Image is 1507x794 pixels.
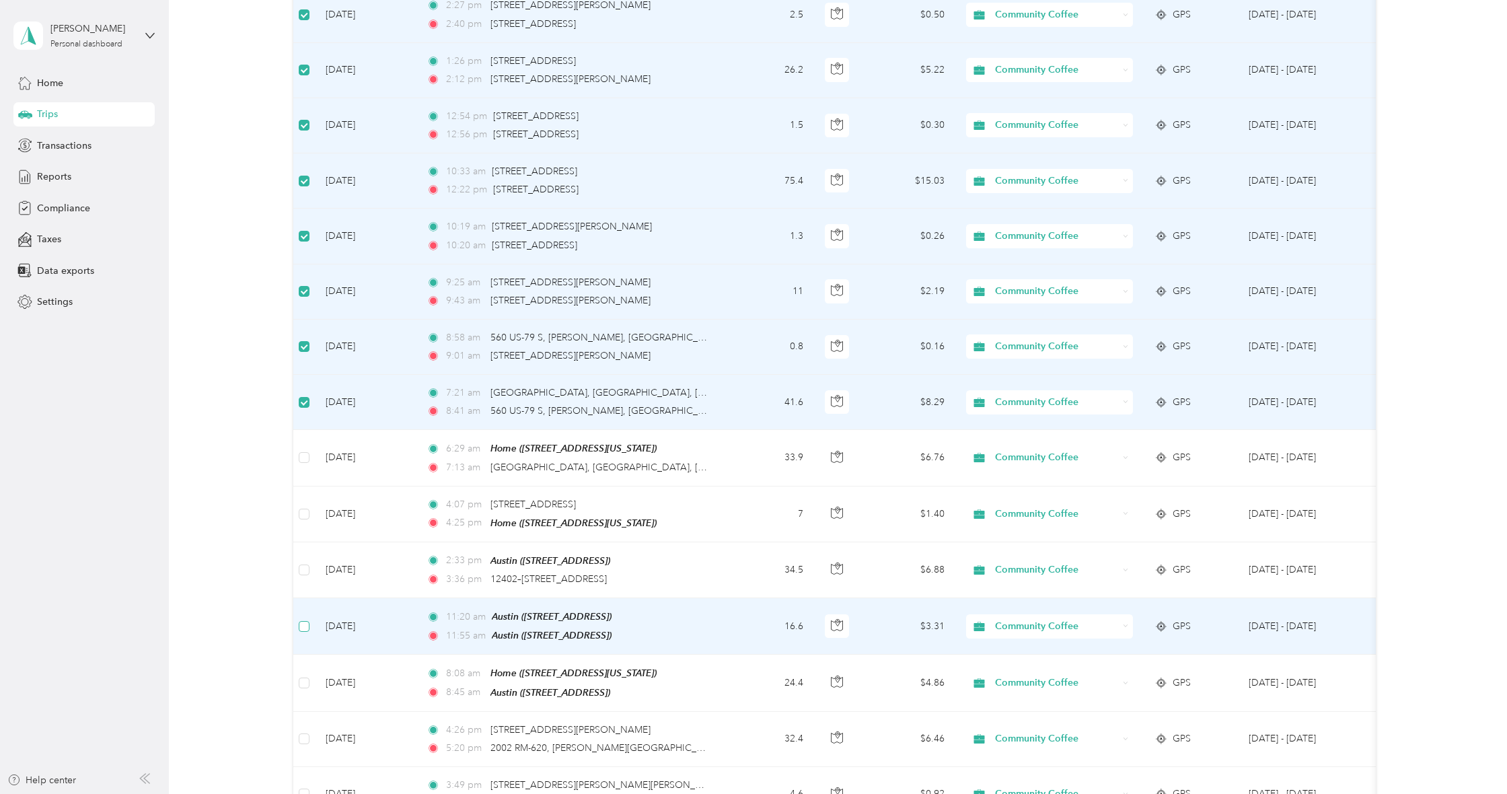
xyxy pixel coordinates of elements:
[725,655,814,711] td: 24.4
[446,72,484,87] span: 2:12 pm
[995,450,1118,465] span: Community Coffee
[1238,320,1360,375] td: Aug 1 - 31, 2025
[1173,563,1191,577] span: GPS
[1238,542,1360,598] td: Aug 1 - 31, 2025
[446,497,484,512] span: 4:07 pm
[995,731,1118,746] span: Community Coffee
[861,98,955,153] td: $0.30
[861,43,955,98] td: $5.22
[725,542,814,598] td: 34.5
[446,553,484,568] span: 2:33 pm
[725,98,814,153] td: 1.5
[1173,619,1191,634] span: GPS
[490,499,576,510] span: [STREET_ADDRESS]
[492,166,577,177] span: [STREET_ADDRESS]
[861,712,955,767] td: $6.46
[315,43,416,98] td: [DATE]
[995,63,1118,77] span: Community Coffee
[50,22,135,36] div: [PERSON_NAME]
[725,320,814,375] td: 0.8
[7,773,76,787] button: Help center
[315,598,416,655] td: [DATE]
[490,387,792,398] span: [GEOGRAPHIC_DATA], [GEOGRAPHIC_DATA], [GEOGRAPHIC_DATA]
[725,375,814,430] td: 41.6
[446,275,484,290] span: 9:25 am
[446,741,484,756] span: 5:20 pm
[995,339,1118,354] span: Community Coffee
[490,573,607,585] span: 12402–[STREET_ADDRESS]
[446,666,484,681] span: 8:08 am
[315,320,416,375] td: [DATE]
[37,295,73,309] span: Settings
[37,232,61,246] span: Taxes
[861,486,955,542] td: $1.40
[315,655,416,711] td: [DATE]
[446,386,484,400] span: 7:21 am
[1238,264,1360,320] td: Aug 1 - 31, 2025
[315,98,416,153] td: [DATE]
[493,184,579,195] span: [STREET_ADDRESS]
[1173,118,1191,133] span: GPS
[995,284,1118,299] span: Community Coffee
[446,515,484,530] span: 4:25 pm
[995,174,1118,188] span: Community Coffee
[315,486,416,542] td: [DATE]
[1238,43,1360,98] td: Aug 1 - 31, 2025
[315,712,416,767] td: [DATE]
[490,332,725,343] span: 560 US-79 S, [PERSON_NAME], [GEOGRAPHIC_DATA]
[1173,174,1191,188] span: GPS
[490,73,651,85] span: [STREET_ADDRESS][PERSON_NAME]
[492,611,612,622] span: Austin ([STREET_ADDRESS])
[37,264,94,278] span: Data exports
[995,619,1118,634] span: Community Coffee
[446,127,487,142] span: 12:56 pm
[446,572,484,587] span: 3:36 pm
[861,655,955,711] td: $4.86
[995,395,1118,410] span: Community Coffee
[493,110,579,122] span: [STREET_ADDRESS]
[446,404,484,419] span: 8:41 am
[1173,229,1191,244] span: GPS
[995,7,1118,22] span: Community Coffee
[490,55,576,67] span: [STREET_ADDRESS]
[725,43,814,98] td: 26.2
[725,264,814,320] td: 11
[861,542,955,598] td: $6.88
[995,229,1118,244] span: Community Coffee
[861,598,955,655] td: $3.31
[1432,719,1507,794] iframe: Everlance-gr Chat Button Frame
[1173,676,1191,690] span: GPS
[446,330,484,345] span: 8:58 am
[1173,7,1191,22] span: GPS
[490,687,610,698] span: Austin ([STREET_ADDRESS])
[1238,153,1360,209] td: Aug 1 - 31, 2025
[315,542,416,598] td: [DATE]
[490,277,651,288] span: [STREET_ADDRESS][PERSON_NAME]
[1173,450,1191,465] span: GPS
[315,209,416,264] td: [DATE]
[725,209,814,264] td: 1.3
[1238,486,1360,542] td: Aug 1 - 31, 2025
[861,264,955,320] td: $2.19
[50,40,122,48] div: Personal dashboard
[492,221,652,232] span: [STREET_ADDRESS][PERSON_NAME]
[490,443,657,454] span: Home ([STREET_ADDRESS][US_STATE])
[725,486,814,542] td: 7
[446,182,487,197] span: 12:22 pm
[861,430,955,486] td: $6.76
[446,54,484,69] span: 1:26 pm
[995,676,1118,690] span: Community Coffee
[315,153,416,209] td: [DATE]
[446,778,484,793] span: 3:49 pm
[1238,375,1360,430] td: Aug 1 - 31, 2025
[446,109,487,124] span: 12:54 pm
[490,667,657,678] span: Home ([STREET_ADDRESS][US_STATE])
[490,405,725,417] span: 560 US-79 S, [PERSON_NAME], [GEOGRAPHIC_DATA]
[995,118,1118,133] span: Community Coffee
[1173,731,1191,746] span: GPS
[315,375,416,430] td: [DATE]
[1238,209,1360,264] td: Aug 1 - 31, 2025
[490,462,792,473] span: [GEOGRAPHIC_DATA], [GEOGRAPHIC_DATA], [GEOGRAPHIC_DATA]
[861,153,955,209] td: $15.03
[446,238,486,253] span: 10:20 am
